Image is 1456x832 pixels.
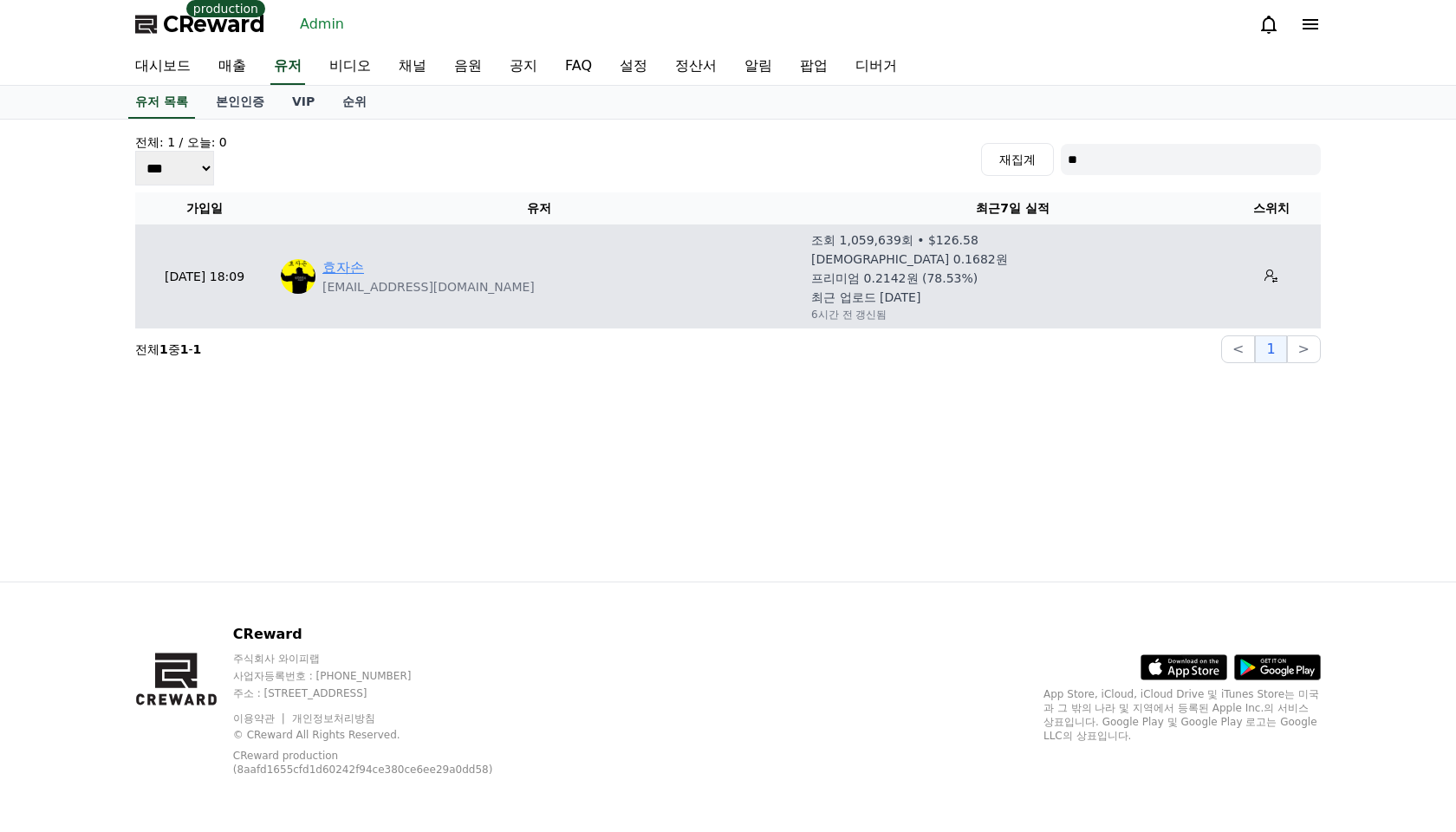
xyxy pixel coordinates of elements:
[205,49,260,85] a: 매출
[1221,192,1321,224] th: 스위치
[233,686,537,700] p: 주소 : [STREET_ADDRESS]
[551,49,606,85] a: FAQ
[5,549,114,593] a: Home
[233,728,537,742] p: © CReward All Rights Reserved.
[811,308,887,322] p: 6시간 전 갱신됨
[224,549,333,593] a: Settings
[278,86,328,119] a: VIP
[842,49,911,85] a: 디버거
[274,192,804,224] th: 유저
[233,712,288,725] a: 이용약관
[180,342,189,356] strong: 1
[44,575,75,589] span: Home
[114,549,224,593] a: Messages
[1043,687,1321,743] p: App Store, iCloud, iCloud Drive 및 iTunes Store는 미국과 그 밖의 나라 및 지역에서 등록된 Apple Inc.의 서비스 상표입니다. Goo...
[135,133,227,151] h4: 전체: 1 / 오늘: 0
[811,250,1008,268] p: [DEMOGRAPHIC_DATA] 0.1682원
[121,49,205,85] a: 대시보드
[322,278,535,296] p: [EMAIL_ADDRESS][DOMAIN_NAME]
[270,49,305,85] a: 유저
[233,624,537,645] p: CReward
[811,231,978,249] p: 조회 1,059,639회 • $126.58
[128,86,195,119] a: 유저 목록
[159,342,168,356] strong: 1
[163,10,265,38] span: CReward
[135,192,274,224] th: 가입일
[1287,335,1321,363] button: >
[786,49,842,85] a: 팝업
[233,749,510,777] p: CReward production (8aafd1655cfd1d60242f94ce380ce6ee29a0dd58)
[322,257,364,278] a: 효자손
[981,143,1054,176] button: 재집계
[257,575,299,589] span: Settings
[811,289,920,306] p: 최근 업로드 [DATE]
[315,49,385,85] a: 비디오
[1255,335,1286,363] button: 1
[233,652,537,666] p: 주식회사 와이피랩
[496,49,551,85] a: 공지
[142,268,267,286] p: [DATE] 18:09
[292,712,375,725] a: 개인정보처리방침
[811,270,978,287] p: 프리미엄 0.2142원 (78.53%)
[135,341,201,358] p: 전체 중 -
[144,576,195,590] span: Messages
[1221,335,1255,363] button: <
[135,10,265,38] a: CReward
[202,86,278,119] a: 본인인증
[385,49,440,85] a: 채널
[233,669,537,683] p: 사업자등록번호 : [PHONE_NUMBER]
[193,342,202,356] strong: 1
[661,49,731,85] a: 정산서
[606,49,661,85] a: 설정
[804,192,1221,224] th: 최근7일 실적
[281,259,315,294] img: https://lh3.googleusercontent.com/a/ACg8ocJSkDc_t70DcVmksG7qdBGfMn4i3XWJnIFSdJ4MZbvVcc2jOyZ8=s96-c
[440,49,496,85] a: 음원
[293,10,351,38] a: Admin
[731,49,786,85] a: 알림
[328,86,380,119] a: 순위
